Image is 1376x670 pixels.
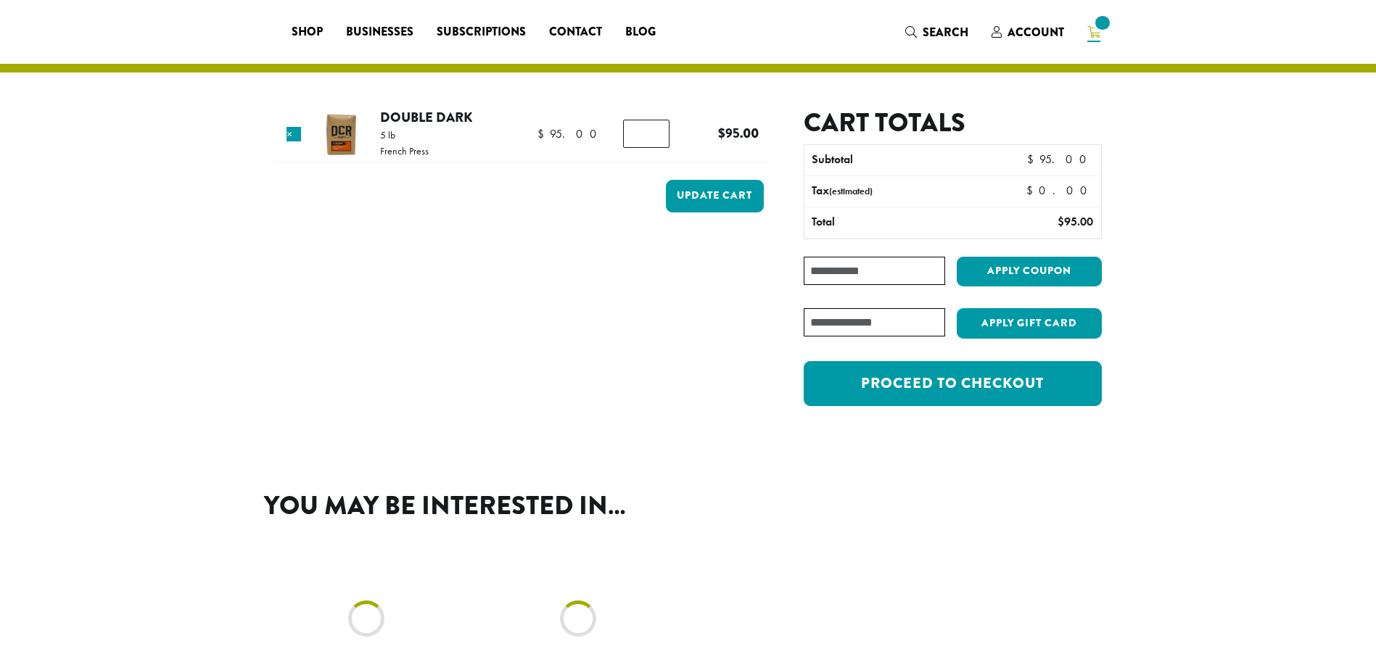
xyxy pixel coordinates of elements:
span: Contact [549,23,602,41]
span: Shop [292,23,323,41]
span: $ [1026,183,1039,198]
p: 5 lb [380,130,429,140]
a: Double Dark [380,107,472,127]
span: $ [1058,214,1064,229]
span: Blog [625,23,656,41]
h2: Cart totals [804,107,1101,138]
span: $ [718,123,725,143]
span: Subscriptions [437,23,526,41]
button: Apply Gift Card [957,308,1102,339]
bdi: 95.00 [718,123,759,143]
a: Contact [537,20,614,44]
a: Blog [614,20,667,44]
button: Update cart [666,180,764,212]
img: Double Dark [317,111,364,158]
input: Product quantity [623,120,670,147]
bdi: 95.00 [1058,214,1093,229]
bdi: 95.00 [1027,152,1093,167]
a: Search [894,20,980,44]
span: Search [923,24,968,41]
bdi: 95.00 [537,126,603,141]
a: Shop [280,20,334,44]
button: Apply coupon [957,257,1102,286]
th: Subtotal [804,145,982,175]
a: Account [980,20,1076,44]
a: Proceed to checkout [804,361,1101,406]
span: Account [1008,24,1064,41]
p: French Press [380,146,429,156]
bdi: 0.00 [1026,183,1094,198]
span: $ [537,126,550,141]
th: Total [804,207,982,238]
h2: You may be interested in… [264,490,1113,521]
th: Tax [804,176,1014,207]
span: Businesses [346,23,413,41]
a: Remove this item [287,127,301,141]
a: Businesses [334,20,425,44]
small: (estimated) [829,185,873,197]
span: $ [1027,152,1039,167]
a: Subscriptions [425,20,537,44]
